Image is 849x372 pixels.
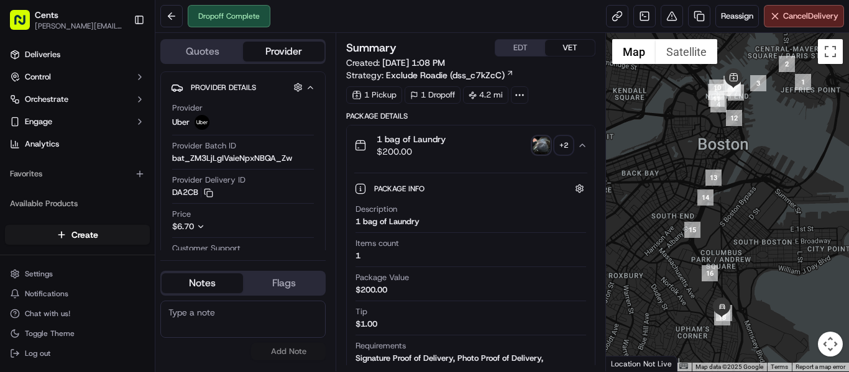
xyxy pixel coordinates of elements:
span: Notifications [25,289,68,299]
button: Engage [5,112,150,132]
img: uber-new-logo.jpeg [195,115,209,130]
button: Keyboard shortcuts [679,363,688,369]
span: 1 bag of Laundry [377,133,446,145]
button: [PERSON_NAME][EMAIL_ADDRESS][PERSON_NAME][DOMAIN_NAME] [35,21,124,31]
button: Chat with us! [5,305,150,322]
div: 7 [728,84,744,101]
img: 8571987876998_91fb9ceb93ad5c398215_72.jpg [26,119,48,141]
button: Cents[PERSON_NAME][EMAIL_ADDRESS][PERSON_NAME][DOMAIN_NAME] [5,5,129,35]
button: VET [545,40,595,56]
div: 10 [709,79,725,96]
img: Masood Aslam [12,181,32,201]
span: Package Value [356,272,409,283]
button: Show street map [612,39,656,64]
img: 1736555255976-a54dd68f-1ca7-489b-9aae-adbdc363a1c4 [12,119,35,141]
span: Package Info [374,184,427,194]
img: Asif Zaman Khan [12,214,32,234]
a: 💻API Documentation [100,273,204,295]
div: 1 Dropoff [405,86,461,104]
button: Provider [243,42,324,61]
div: Package Details [346,111,595,121]
div: $1.00 [356,319,377,330]
button: Start new chat [211,122,226,137]
a: Deliveries [5,45,150,65]
div: 5 [708,84,724,100]
span: Items count [356,238,399,249]
div: 17 [716,305,732,321]
h3: Summary [346,42,397,53]
span: Engage [25,116,52,127]
button: $6.70 [172,221,282,232]
span: [PERSON_NAME] [39,226,101,236]
a: Analytics [5,134,150,154]
button: 1 bag of Laundry$200.00photo_proof_of_pickup image+2 [347,125,595,165]
div: Past conversations [12,161,83,171]
span: Log out [25,348,50,358]
button: Notifications [5,285,150,302]
span: Create [71,229,98,241]
button: CancelDelivery [764,5,844,27]
img: Nash [12,12,37,37]
div: + 2 [555,137,572,154]
span: Cents [35,9,58,21]
div: Favorites [5,164,150,184]
div: Strategy: [346,69,514,81]
span: [PERSON_NAME] [39,193,101,202]
img: 1736555255976-a54dd68f-1ca7-489b-9aae-adbdc363a1c4 [25,227,35,237]
button: Map camera controls [818,332,843,356]
div: 16 [702,265,718,281]
div: Available Products [5,194,150,214]
div: 15 [684,222,700,238]
button: Create [5,225,150,245]
img: 1736555255976-a54dd68f-1ca7-489b-9aae-adbdc363a1c4 [25,193,35,203]
div: 1 [795,74,811,90]
span: Provider Delivery ID [172,175,246,186]
div: 9 [725,80,741,96]
button: Provider Details [171,77,315,98]
button: Notes [162,273,243,293]
div: 1 bag of Laundry [356,216,420,227]
button: Flags [243,273,324,293]
span: $200.00 [377,145,446,158]
span: Provider Batch ID [172,140,236,152]
div: We're available if you need us! [56,131,171,141]
div: 3 [750,75,766,91]
div: 11 [709,91,725,107]
div: 1 [356,250,360,261]
span: Control [25,71,51,83]
input: Got a question? Start typing here... [32,80,224,93]
span: Reassign [721,11,753,22]
span: Price [172,209,191,220]
span: [DATE] 1:08 PM [382,57,445,68]
span: Analytics [25,138,59,150]
a: Report a map error [796,363,845,370]
span: Created: [346,57,445,69]
span: • [103,193,108,202]
button: EDT [495,40,545,56]
p: Welcome 👋 [12,50,226,70]
div: 1 Pickup [346,86,402,104]
a: Powered byPylon [88,279,150,289]
span: [DATE] [110,226,135,236]
span: Exclude Roadie (dss_c7kZcC) [386,69,505,81]
span: • [103,226,108,236]
div: 4.2 mi [463,86,508,104]
span: Requirements [356,340,406,352]
div: 14 [697,189,714,206]
div: 12 [726,110,742,126]
img: photo_proof_of_pickup image [533,137,550,154]
div: 4 [710,96,727,112]
span: Customer Support [172,243,241,254]
div: 2 [779,56,795,72]
button: Quotes [162,42,243,61]
div: 18 [714,309,730,325]
a: Open this area in Google Maps (opens a new window) [609,355,650,371]
span: Deliveries [25,49,60,60]
span: Uber [172,117,190,128]
button: photo_proof_of_pickup image+2 [533,137,572,154]
div: $200.00 [356,284,387,296]
button: Toggle fullscreen view [818,39,843,64]
span: $6.70 [172,221,194,232]
div: Start new chat [56,119,204,131]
